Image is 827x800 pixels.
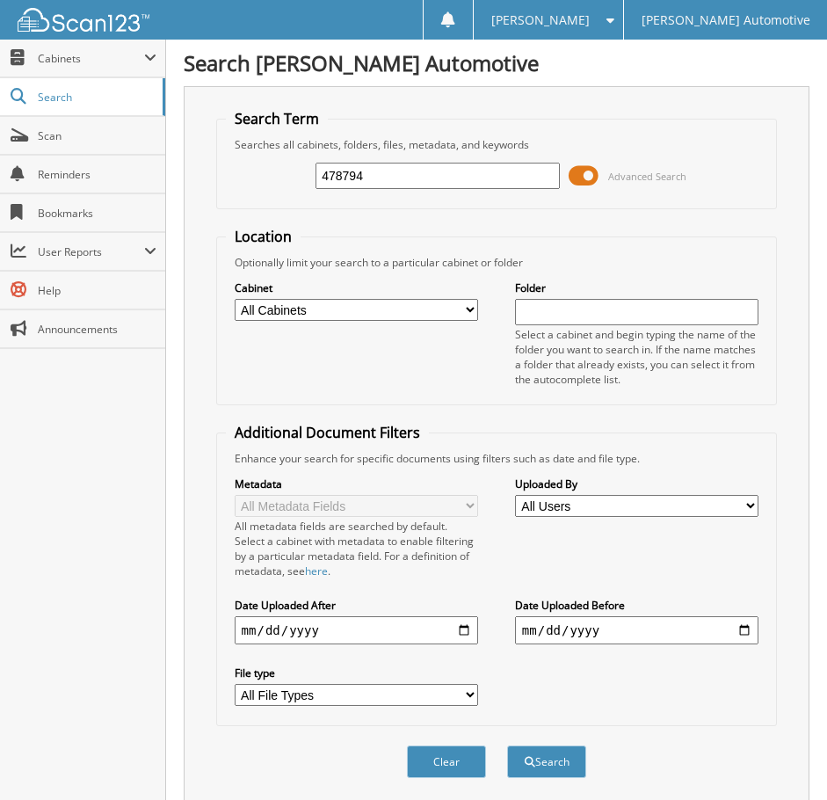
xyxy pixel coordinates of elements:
span: User Reports [38,244,144,259]
label: Cabinet [235,280,479,295]
span: Help [38,283,156,298]
span: Bookmarks [38,206,156,221]
label: Uploaded By [515,476,759,491]
span: Announcements [38,322,156,337]
label: File type [235,665,479,680]
label: Date Uploaded Before [515,598,759,613]
div: Enhance your search for specific documents using filters such as date and file type. [226,451,768,466]
span: Advanced Search [608,170,686,183]
button: Clear [407,745,486,778]
a: here [305,564,328,578]
label: Date Uploaded After [235,598,479,613]
span: [PERSON_NAME] [491,15,590,25]
label: Metadata [235,476,479,491]
span: Reminders [38,167,156,182]
legend: Additional Document Filters [226,423,429,442]
legend: Location [226,227,301,246]
span: Search [38,90,154,105]
span: Cabinets [38,51,144,66]
span: [PERSON_NAME] Automotive [642,15,810,25]
div: Select a cabinet and begin typing the name of the folder you want to search in. If the name match... [515,327,759,387]
input: end [515,616,759,644]
legend: Search Term [226,109,328,128]
h1: Search [PERSON_NAME] Automotive [184,48,809,77]
button: Search [507,745,586,778]
label: Folder [515,280,759,295]
div: Searches all cabinets, folders, files, metadata, and keywords [226,137,768,152]
img: scan123-logo-white.svg [18,8,149,32]
div: Optionally limit your search to a particular cabinet or folder [226,255,768,270]
div: All metadata fields are searched by default. Select a cabinet with metadata to enable filtering b... [235,519,479,578]
input: start [235,616,479,644]
iframe: Chat Widget [739,716,827,800]
span: Scan [38,128,156,143]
